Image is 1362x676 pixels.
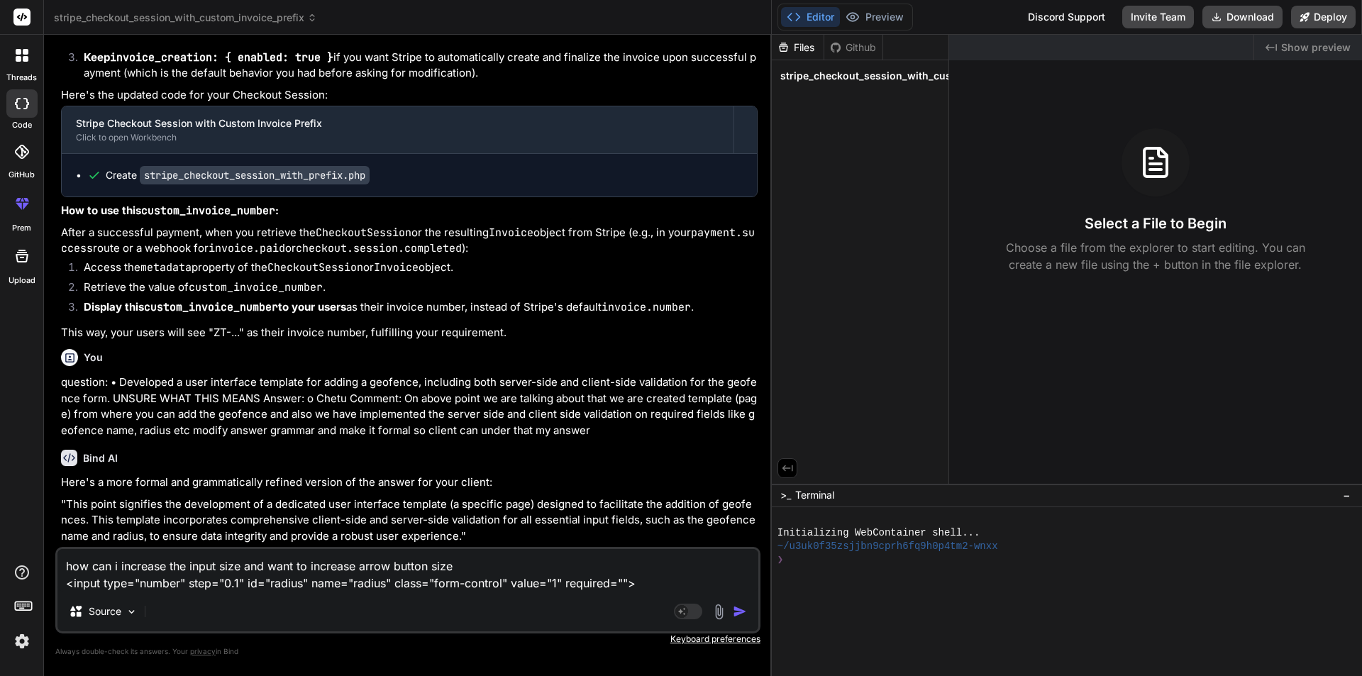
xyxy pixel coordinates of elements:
code: checkout.session.completed [296,241,462,255]
code: stripe_checkout_session_with_prefix.php [140,166,370,184]
code: invoice_creation: { enabled: true } [110,50,333,65]
code: CheckoutSession [316,226,411,240]
strong: How to use this : [61,204,279,217]
div: Click to open Workbench [76,132,719,143]
label: GitHub [9,169,35,181]
h6: You [84,350,103,365]
span: − [1343,488,1351,502]
div: Stripe Checkout Session with Custom Invoice Prefix [76,116,719,131]
p: After a successful payment, when you retrieve the or the resulting object from Stripe (e.g., in y... [61,225,758,257]
label: threads [6,72,37,84]
label: Upload [9,275,35,287]
img: settings [10,629,34,653]
p: This way, your users will see "ZT-..." as their invoice number, fulfilling your requirement. [61,325,758,341]
code: custom_invoice_number [141,204,275,218]
span: ❯ [777,553,785,567]
span: ~/u3uk0f35zsjjbn9cprh6fq9h0p4tm2-wnxx [777,540,998,553]
button: Stripe Checkout Session with Custom Invoice PrefixClick to open Workbench [62,106,733,153]
li: if you want Stripe to automatically create and finalize the invoice upon successful payment (whic... [72,50,758,82]
div: Files [772,40,824,55]
h6: Bind AI [83,451,118,465]
span: Terminal [795,488,834,502]
label: code [12,119,32,131]
p: Always double-check its answers. Your in Bind [55,645,760,658]
div: Create [106,168,370,182]
label: prem [12,222,31,234]
p: Here's a more formal and grammatically refined version of the answer for your client: [61,475,758,491]
img: icon [733,604,747,619]
code: custom_invoice_number [144,300,278,314]
span: stripe_checkout_session_with_custom_invoice_prefix [54,11,317,25]
strong: Keep [84,50,333,64]
span: >_ [780,488,791,502]
p: Source [89,604,121,619]
textarea: how can i increase the input size and want to increase arrow button size <input type="number" ste... [57,549,758,592]
img: Pick Models [126,606,138,618]
li: Access the property of the or object. [72,260,758,279]
p: Choose a file from the explorer to start editing. You can create a new file using the + button in... [997,239,1314,273]
p: "This point signifies the development of a dedicated user interface template (a specific page) de... [61,497,758,545]
button: Editor [781,7,840,27]
button: Download [1202,6,1283,28]
p: Here's the updated code for your Checkout Session: [61,87,758,104]
span: Initializing WebContainer shell... [777,526,980,540]
strong: Display this to your users [84,300,346,314]
span: Show preview [1281,40,1351,55]
div: Github [824,40,882,55]
p: Keyboard preferences [55,633,760,645]
button: Deploy [1291,6,1356,28]
code: invoice.paid [209,241,285,255]
li: as their invoice number, instead of Stripe's default . [72,299,758,319]
code: Invoice [374,260,419,275]
span: stripe_checkout_session_with_custom_invoice_prefix [780,69,1044,83]
p: question: • Developed a user interface template for adding a geofence, including both server-side... [61,375,758,438]
button: Invite Team [1122,6,1194,28]
code: invoice.number [602,300,691,314]
button: Preview [840,7,909,27]
code: custom_invoice_number [189,280,323,294]
code: CheckoutSession [267,260,363,275]
div: Discord Support [1019,6,1114,28]
code: metadata [140,260,192,275]
button: − [1340,484,1353,506]
h3: Select a File to Begin [1085,214,1227,233]
li: Retrieve the value of . [72,279,758,299]
code: Invoice [489,226,533,240]
span: privacy [190,647,216,655]
img: attachment [711,604,727,620]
